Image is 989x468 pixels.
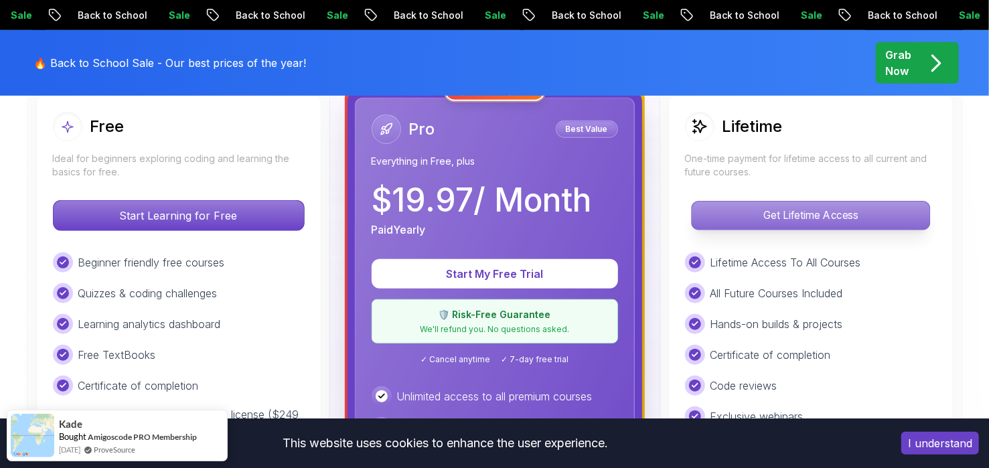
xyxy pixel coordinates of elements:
p: Back to School [698,9,789,22]
p: Sale [315,9,358,22]
h2: Pro [409,119,435,140]
p: 🔥 Back to School Sale - Our best prices of the year! [34,55,307,71]
span: [DATE] [59,444,80,455]
p: One-time payment for lifetime access to all current and future courses. [685,152,937,179]
span: Kade [59,418,82,430]
h2: Lifetime [722,116,783,137]
p: Quizzes & coding challenges [78,285,218,301]
a: Start My Free Trial [372,267,618,281]
p: Free TextBooks [78,347,156,363]
p: Back to School [382,9,473,22]
span: ✓ Cancel anytime [421,354,490,365]
div: This website uses cookies to enhance the user experience. [10,428,881,458]
p: Get Lifetime Access [692,202,929,230]
p: Ideal for beginners exploring coding and learning the basics for free. [53,152,305,179]
p: Exclusive webinars [710,408,804,424]
button: Accept cookies [901,432,979,455]
span: ✓ 7-day free trial [501,354,568,365]
p: 🛡️ Risk-Free Guarantee [380,308,609,321]
p: Back to School [540,9,631,22]
p: Certificate of completion [78,378,199,394]
p: Back to School [66,9,157,22]
a: ProveSource [94,444,135,455]
p: Hands-on builds & projects [710,316,843,332]
p: Learning analytics dashboard [78,316,221,332]
p: Everything in Free, plus [372,155,618,168]
button: Start Learning for Free [53,200,305,231]
p: Sale [789,9,832,22]
a: Get Lifetime Access [685,209,937,222]
p: Beginner friendly free courses [78,254,225,270]
p: Sale [473,9,516,22]
button: Start My Free Trial [372,259,618,289]
p: 3 months IntelliJ IDEA Ultimate license ($249 value) [78,406,305,439]
p: We'll refund you. No questions asked. [380,324,609,335]
img: provesource social proof notification image [11,414,54,457]
p: Unlimited access to all premium courses [397,388,593,404]
h2: Free [90,116,125,137]
p: Start My Free Trial [388,266,602,282]
p: Sale [631,9,674,22]
p: Best Value [558,123,616,136]
p: Grab Now [886,47,912,79]
button: Get Lifetime Access [691,201,930,230]
p: Back to School [856,9,947,22]
p: Code reviews [710,378,777,394]
a: Amigoscode PRO Membership [88,432,197,442]
p: Sale [157,9,200,22]
p: Back to School [224,9,315,22]
p: Certificate of completion [710,347,831,363]
p: $ 19.97 / Month [372,184,592,216]
p: Start Learning for Free [54,201,304,230]
a: Start Learning for Free [53,209,305,222]
p: Lifetime Access To All Courses [710,254,861,270]
span: Bought [59,431,86,442]
p: Paid Yearly [372,222,426,238]
p: All Future Courses Included [710,285,843,301]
